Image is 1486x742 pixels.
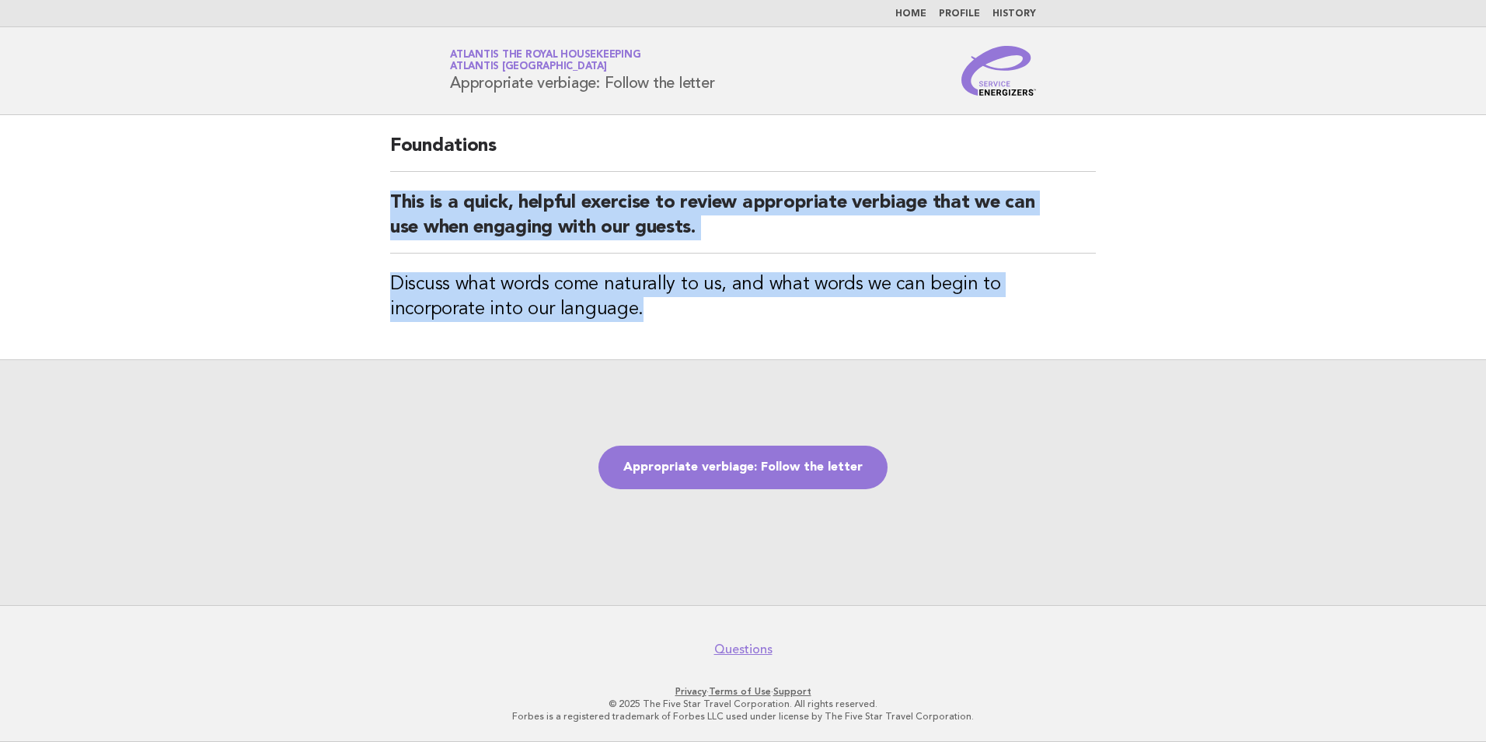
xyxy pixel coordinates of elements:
[450,62,607,72] span: Atlantis [GEOGRAPHIC_DATA]
[709,686,771,697] a: Terms of Use
[267,710,1219,723] p: Forbes is a registered trademark of Forbes LLC used under license by The Five Star Travel Corpora...
[598,446,888,489] a: Appropriate verbiage: Follow the letter
[992,9,1036,19] a: History
[961,46,1036,96] img: Service Energizers
[390,134,1096,172] h2: Foundations
[450,50,640,72] a: Atlantis the Royal HousekeepingAtlantis [GEOGRAPHIC_DATA]
[450,51,714,91] h1: Appropriate verbiage: Follow the letter
[267,698,1219,710] p: © 2025 The Five Star Travel Corporation. All rights reserved.
[895,9,926,19] a: Home
[390,191,1096,254] h2: This is a quick, helpful exercise to review appropriate verbiage that we can use when engaging wi...
[773,686,811,697] a: Support
[390,272,1096,322] h3: Discuss what words come naturally to us, and what words we can begin to incorporate into our lang...
[714,642,773,657] a: Questions
[939,9,980,19] a: Profile
[675,686,706,697] a: Privacy
[267,685,1219,698] p: · ·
